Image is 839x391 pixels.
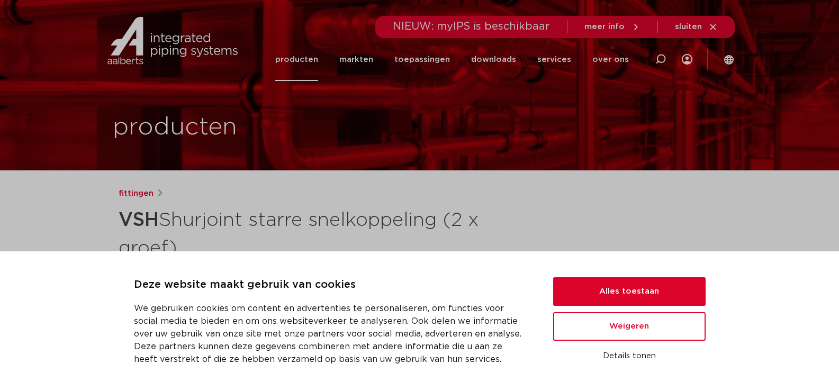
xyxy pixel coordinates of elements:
[393,21,550,32] span: NIEUW: myIPS is beschikbaar
[134,302,528,366] p: We gebruiken cookies om content en advertenties te personaliseren, om functies voor social media ...
[113,111,237,144] h1: producten
[537,38,571,81] a: services
[553,347,706,365] button: Details tonen
[682,38,692,81] div: my IPS
[119,211,159,230] strong: VSH
[134,277,528,294] p: Deze website maakt gebruik van cookies
[471,38,516,81] a: downloads
[553,277,706,306] button: Alles toestaan
[675,22,718,32] a: sluiten
[275,38,318,81] a: producten
[592,38,629,81] a: over ons
[119,204,516,261] h1: Shurjoint starre snelkoppeling (2 x groef)
[394,38,450,81] a: toepassingen
[584,23,625,31] span: meer info
[584,22,640,32] a: meer info
[339,38,373,81] a: markten
[553,312,706,341] button: Weigeren
[275,38,629,81] nav: Menu
[119,187,154,200] a: fittingen
[675,23,702,31] span: sluiten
